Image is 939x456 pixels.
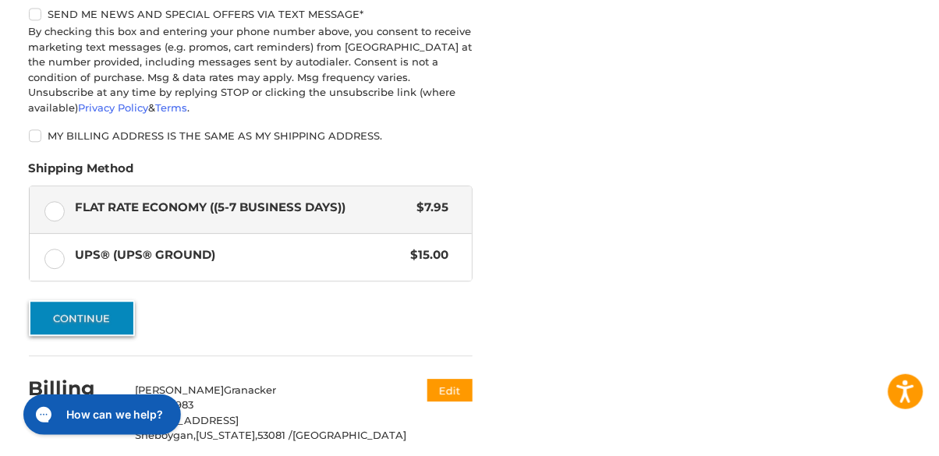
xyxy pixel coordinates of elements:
span: Granacker [224,384,276,396]
iframe: Gorgias live chat messenger [16,389,186,440]
button: Edit [427,379,473,401]
span: Flat Rate Economy ((5-7 Business Days)) [75,199,409,217]
a: Privacy Policy [79,101,149,114]
span: 53081 / [257,429,292,441]
div: By checking this box and entering your phone number above, you consent to receive marketing text ... [29,24,473,115]
label: Send me news and special offers via text message* [29,8,473,20]
span: [PERSON_NAME] [135,384,224,396]
a: Terms [156,101,188,114]
label: My billing address is the same as my shipping address. [29,129,473,142]
span: $7.95 [409,199,449,217]
span: [STREET_ADDRESS] [135,414,239,426]
span: [US_STATE], [196,429,257,441]
h2: Billing [29,376,120,401]
span: [GEOGRAPHIC_DATA] [292,429,406,441]
span: UPS® (UPS® Ground) [75,246,403,264]
legend: Shipping Method [29,160,134,185]
iframe: Google Customer Reviews [810,414,939,456]
span: $15.00 [403,246,449,264]
button: Continue [29,300,135,336]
